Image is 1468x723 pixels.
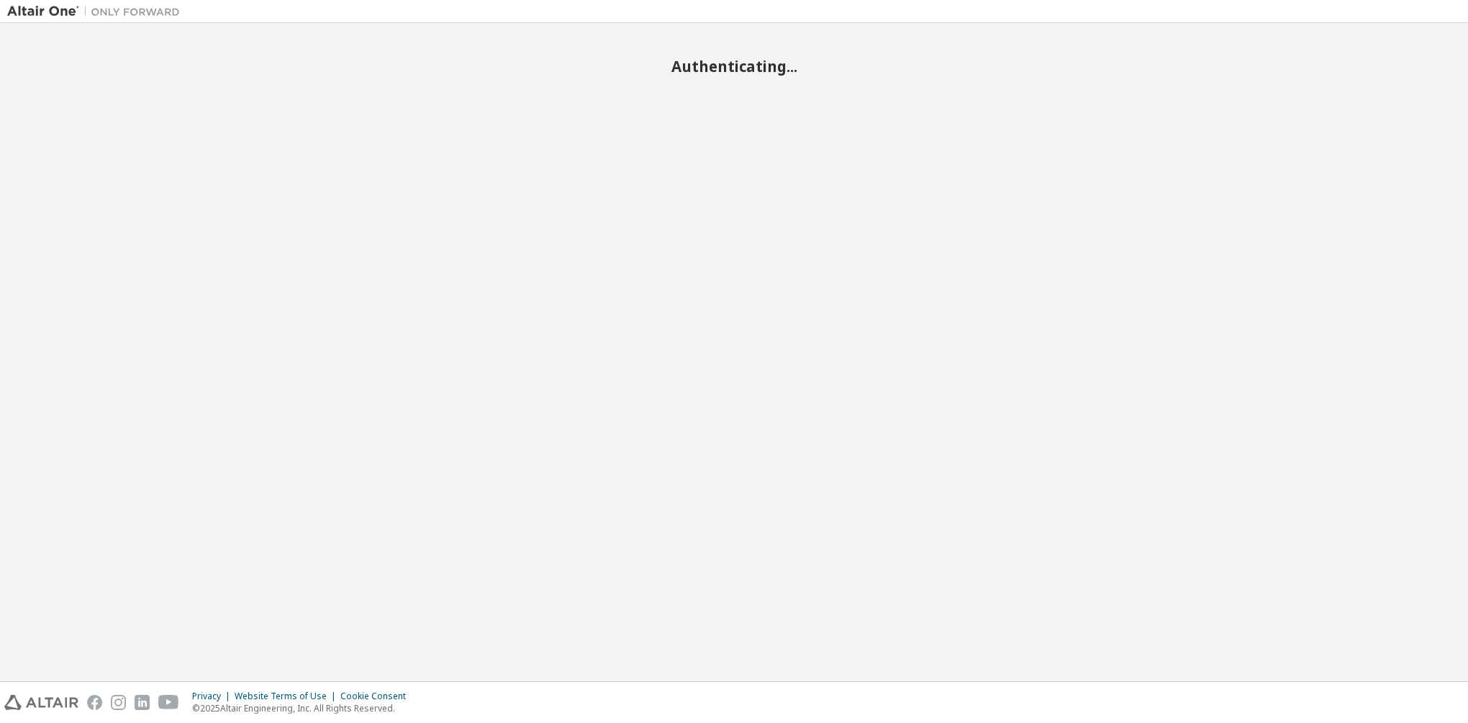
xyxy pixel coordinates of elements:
img: linkedin.svg [135,695,150,710]
img: instagram.svg [111,695,126,710]
div: Privacy [192,691,235,702]
img: Altair One [7,4,187,19]
img: altair_logo.svg [4,695,78,710]
img: youtube.svg [158,695,179,710]
p: © 2025 Altair Engineering, Inc. All Rights Reserved. [192,702,414,714]
div: Cookie Consent [340,691,414,702]
h2: Authenticating... [7,57,1461,76]
img: facebook.svg [87,695,102,710]
div: Website Terms of Use [235,691,340,702]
